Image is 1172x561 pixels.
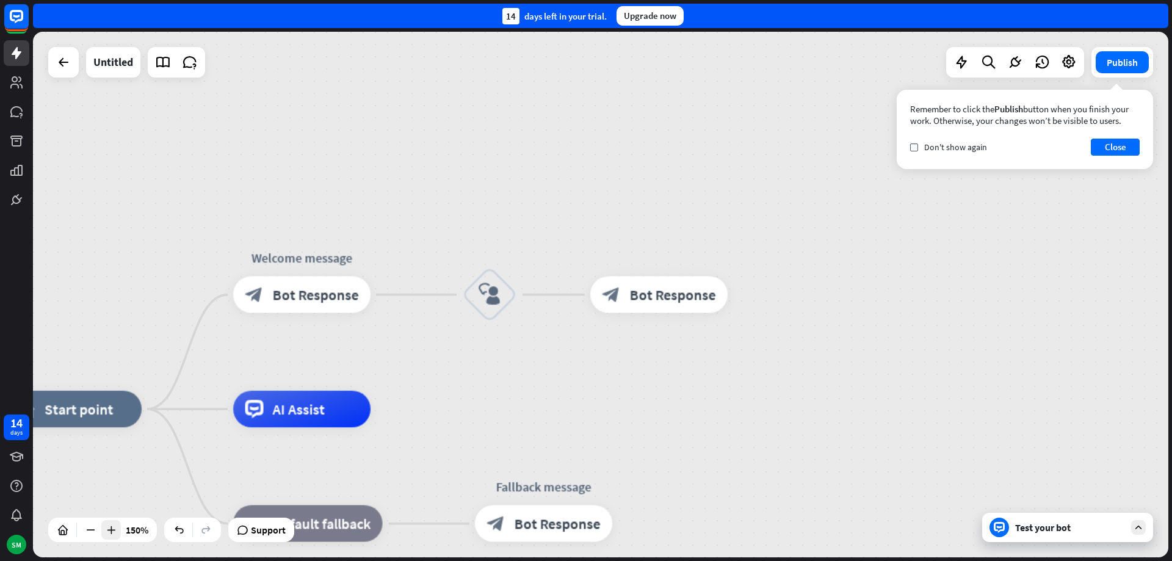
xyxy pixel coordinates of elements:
[245,286,264,304] i: block_bot_response
[10,5,46,42] button: Open LiveChat chat widget
[1091,139,1140,156] button: Close
[910,103,1140,126] div: Remember to click the button when you finish your work. Otherwise, your changes won’t be visible ...
[10,429,23,437] div: days
[515,515,601,533] span: Bot Response
[10,418,23,429] div: 14
[122,520,152,540] div: 150%
[479,284,501,306] i: block_user_input
[93,47,133,78] div: Untitled
[45,400,114,418] span: Start point
[1096,51,1149,73] button: Publish
[502,8,519,24] div: 14
[602,286,621,304] i: block_bot_response
[220,249,385,267] div: Welcome message
[273,400,325,418] span: AI Assist
[1015,521,1125,534] div: Test your bot
[617,6,684,26] div: Upgrade now
[16,400,36,418] i: home_2
[273,515,371,533] span: Default fallback
[7,535,26,554] div: SM
[461,478,626,496] div: Fallback message
[251,520,286,540] span: Support
[487,515,505,533] i: block_bot_response
[630,286,716,304] span: Bot Response
[502,8,607,24] div: days left in your trial.
[994,103,1023,115] span: Publish
[924,142,987,153] span: Don't show again
[4,414,29,440] a: 14 days
[245,515,265,533] i: block_fallback
[273,286,359,304] span: Bot Response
